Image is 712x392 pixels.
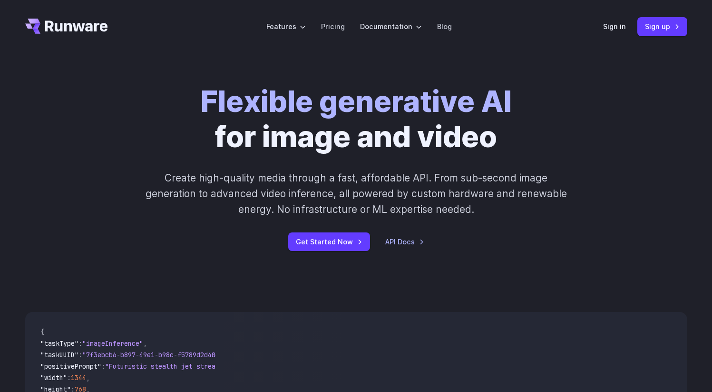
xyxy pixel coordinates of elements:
[25,19,108,34] a: Go to /
[437,21,452,32] a: Blog
[637,17,687,36] a: Sign up
[321,21,345,32] a: Pricing
[40,351,78,359] span: "taskUUID"
[201,84,512,155] h1: for image and video
[101,362,105,371] span: :
[71,373,86,382] span: 1344
[144,170,568,218] p: Create high-quality media through a fast, affordable API. From sub-second image generation to adv...
[86,373,90,382] span: ,
[82,339,143,348] span: "imageInference"
[201,83,512,119] strong: Flexible generative AI
[40,339,78,348] span: "taskType"
[603,21,626,32] a: Sign in
[360,21,422,32] label: Documentation
[40,328,44,336] span: {
[82,351,227,359] span: "7f3ebcb6-b897-49e1-b98c-f5789d2d40d7"
[266,21,306,32] label: Features
[288,232,370,251] a: Get Started Now
[67,373,71,382] span: :
[78,339,82,348] span: :
[40,373,67,382] span: "width"
[385,236,424,247] a: API Docs
[40,362,101,371] span: "positivePrompt"
[143,339,147,348] span: ,
[78,351,82,359] span: :
[105,362,451,371] span: "Futuristic stealth jet streaking through a neon-lit cityscape with glowing purple exhaust"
